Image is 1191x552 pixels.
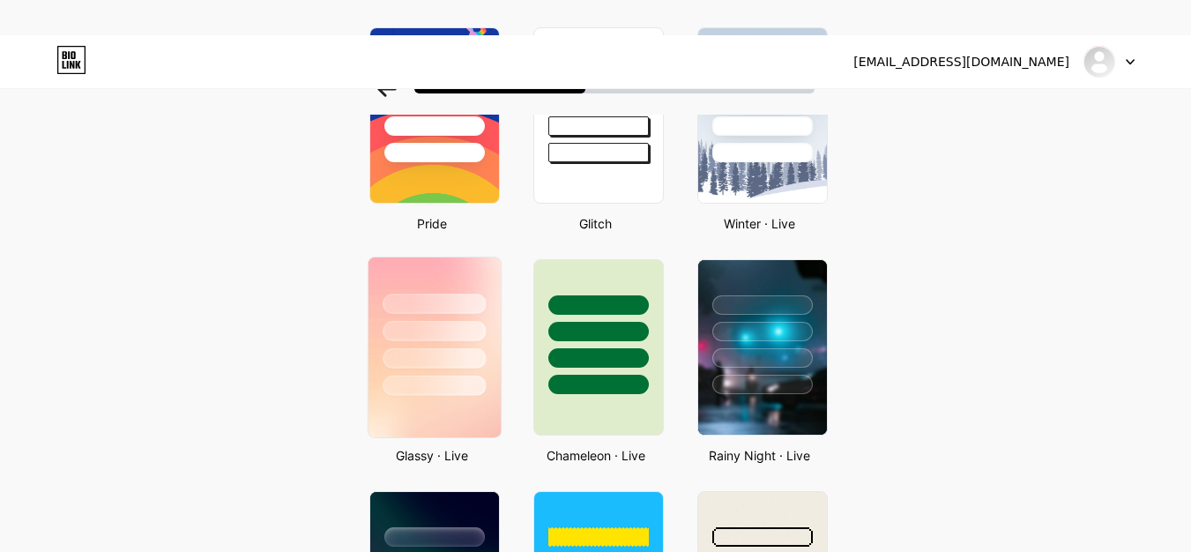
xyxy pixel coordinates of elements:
div: Chameleon · Live [528,446,664,465]
div: Winter · Live [692,214,828,233]
div: Glitch [528,214,664,233]
div: Pride [364,214,500,233]
img: glassmorphism.jpg [368,257,500,437]
div: [EMAIL_ADDRESS][DOMAIN_NAME] [853,53,1069,71]
div: Glassy · Live [364,446,500,465]
div: Rainy Night · Live [692,446,828,465]
img: giosports [1083,45,1116,78]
